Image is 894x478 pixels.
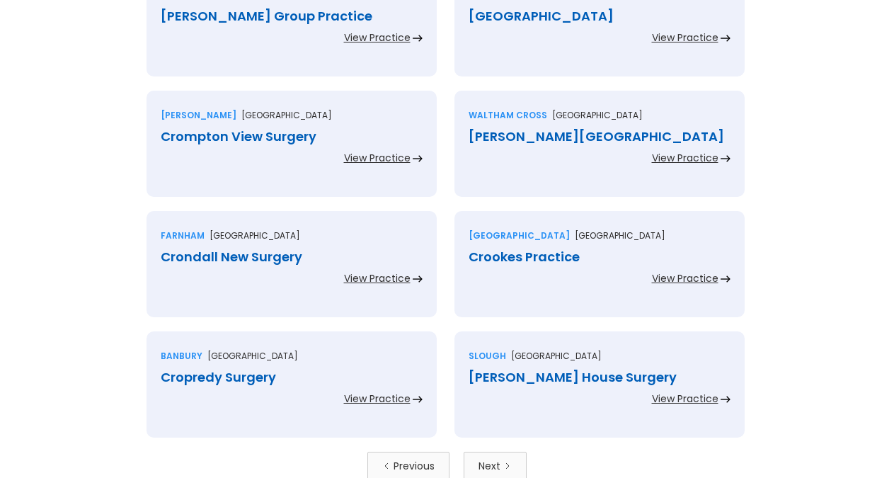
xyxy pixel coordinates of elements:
div: [GEOGRAPHIC_DATA] [469,229,570,243]
div: View Practice [344,30,411,45]
p: [GEOGRAPHIC_DATA] [241,108,332,123]
div: View Practice [344,151,411,165]
p: [GEOGRAPHIC_DATA] [552,108,643,123]
div: Crookes Practice [469,250,730,264]
p: [GEOGRAPHIC_DATA] [210,229,300,243]
a: Banbury[GEOGRAPHIC_DATA]Cropredy SurgeryView Practice [147,331,437,452]
p: [GEOGRAPHIC_DATA] [207,349,298,363]
div: [PERSON_NAME][GEOGRAPHIC_DATA] [469,130,730,144]
a: Slough[GEOGRAPHIC_DATA][PERSON_NAME] House SurgeryView Practice [454,331,745,452]
a: [PERSON_NAME][GEOGRAPHIC_DATA]Crompton View SurgeryView Practice [147,91,437,211]
p: [GEOGRAPHIC_DATA] [575,229,665,243]
div: View Practice [652,392,718,406]
div: View Practice [344,392,411,406]
div: View Practice [652,271,718,285]
div: Previous [394,459,435,473]
div: Cropredy Surgery [161,370,423,385]
div: View Practice [652,30,718,45]
div: View Practice [652,151,718,165]
p: [GEOGRAPHIC_DATA] [511,349,602,363]
div: Slough [469,349,506,363]
div: [PERSON_NAME] [161,108,236,123]
div: Banbury [161,349,202,363]
div: [PERSON_NAME] House Surgery [469,370,730,385]
div: Farnham [161,229,205,243]
div: Waltham cross [469,108,547,123]
a: Waltham cross[GEOGRAPHIC_DATA][PERSON_NAME][GEOGRAPHIC_DATA]View Practice [454,91,745,211]
div: Crondall New Surgery [161,250,423,264]
a: [GEOGRAPHIC_DATA][GEOGRAPHIC_DATA]Crookes PracticeView Practice [454,211,745,331]
div: Crompton View Surgery [161,130,423,144]
div: Next [478,459,500,473]
div: [GEOGRAPHIC_DATA] [469,9,730,23]
a: Farnham[GEOGRAPHIC_DATA]Crondall New SurgeryView Practice [147,211,437,331]
div: View Practice [344,271,411,285]
div: [PERSON_NAME] Group Practice [161,9,423,23]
